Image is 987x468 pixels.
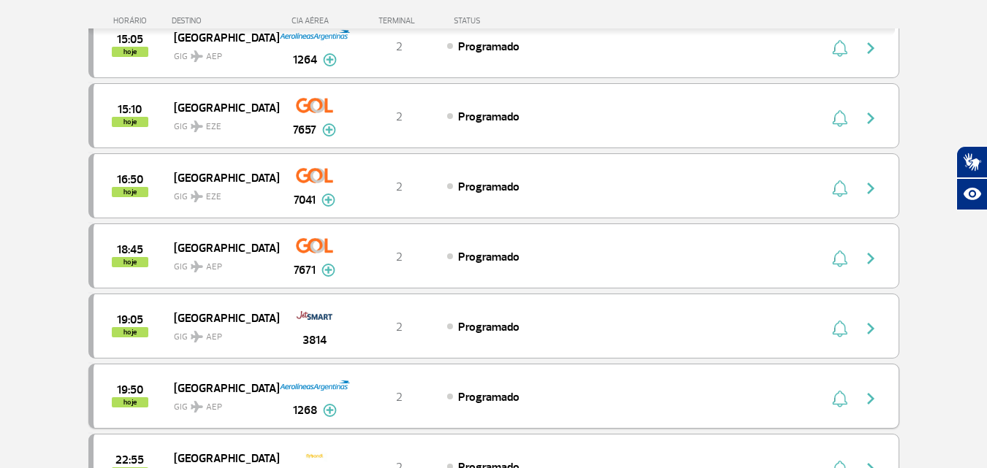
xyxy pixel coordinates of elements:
[396,250,403,264] span: 2
[115,455,144,465] span: 2025-09-29 22:55:00
[396,110,403,124] span: 2
[112,117,148,127] span: hoje
[191,401,203,413] img: destiny_airplane.svg
[351,16,446,26] div: TERMINAL
[191,261,203,272] img: destiny_airplane.svg
[112,47,148,57] span: hoje
[396,390,403,404] span: 2
[191,191,203,202] img: destiny_airplane.svg
[832,110,847,127] img: sino-painel-voo.svg
[458,390,519,404] span: Programado
[458,39,519,54] span: Programado
[174,112,267,134] span: GIG
[323,53,337,66] img: mais-info-painel-voo.svg
[174,323,267,344] span: GIG
[174,238,267,257] span: [GEOGRAPHIC_DATA]
[458,250,519,264] span: Programado
[174,183,267,204] span: GIG
[832,250,847,267] img: sino-painel-voo.svg
[323,404,337,417] img: mais-info-painel-voo.svg
[321,264,335,277] img: mais-info-painel-voo.svg
[458,110,519,124] span: Programado
[956,178,987,210] button: Abrir recursos assistivos.
[396,39,403,54] span: 2
[174,98,267,117] span: [GEOGRAPHIC_DATA]
[862,39,880,57] img: seta-direita-painel-voo.svg
[956,146,987,178] button: Abrir tradutor de língua de sinais.
[294,261,316,279] span: 7671
[174,42,267,64] span: GIG
[174,308,267,327] span: [GEOGRAPHIC_DATA]
[293,121,316,139] span: 7657
[206,120,221,134] span: EZE
[862,390,880,407] img: seta-direita-painel-voo.svg
[117,315,143,325] span: 2025-09-29 19:05:00
[112,187,148,197] span: hoje
[293,51,317,69] span: 1264
[112,257,148,267] span: hoje
[302,331,327,349] span: 3814
[832,320,847,337] img: sino-painel-voo.svg
[322,123,336,137] img: mais-info-painel-voo.svg
[458,180,519,194] span: Programado
[118,104,142,115] span: 2025-09-29 15:10:00
[458,320,519,334] span: Programado
[117,385,143,395] span: 2025-09-29 19:50:00
[956,146,987,210] div: Plugin de acessibilidade da Hand Talk.
[832,39,847,57] img: sino-painel-voo.svg
[396,320,403,334] span: 2
[396,180,403,194] span: 2
[174,393,267,414] span: GIG
[172,16,278,26] div: DESTINO
[206,331,222,344] span: AEP
[112,397,148,407] span: hoje
[206,261,222,274] span: AEP
[862,320,880,337] img: seta-direita-painel-voo.svg
[191,120,203,132] img: destiny_airplane.svg
[174,448,267,467] span: [GEOGRAPHIC_DATA]
[832,180,847,197] img: sino-painel-voo.svg
[862,250,880,267] img: seta-direita-painel-voo.svg
[117,245,143,255] span: 2025-09-29 18:45:00
[321,193,335,207] img: mais-info-painel-voo.svg
[117,34,143,45] span: 2025-09-29 15:05:00
[191,50,203,62] img: destiny_airplane.svg
[174,28,267,47] span: [GEOGRAPHIC_DATA]
[293,402,317,419] span: 1268
[294,191,316,209] span: 7041
[174,168,267,187] span: [GEOGRAPHIC_DATA]
[206,191,221,204] span: EZE
[832,390,847,407] img: sino-painel-voo.svg
[862,180,880,197] img: seta-direita-painel-voo.svg
[206,50,222,64] span: AEP
[278,16,351,26] div: CIA AÉREA
[112,327,148,337] span: hoje
[117,174,143,185] span: 2025-09-29 16:50:00
[191,331,203,342] img: destiny_airplane.svg
[174,253,267,274] span: GIG
[93,16,172,26] div: HORÁRIO
[862,110,880,127] img: seta-direita-painel-voo.svg
[174,378,267,397] span: [GEOGRAPHIC_DATA]
[446,16,565,26] div: STATUS
[206,401,222,414] span: AEP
